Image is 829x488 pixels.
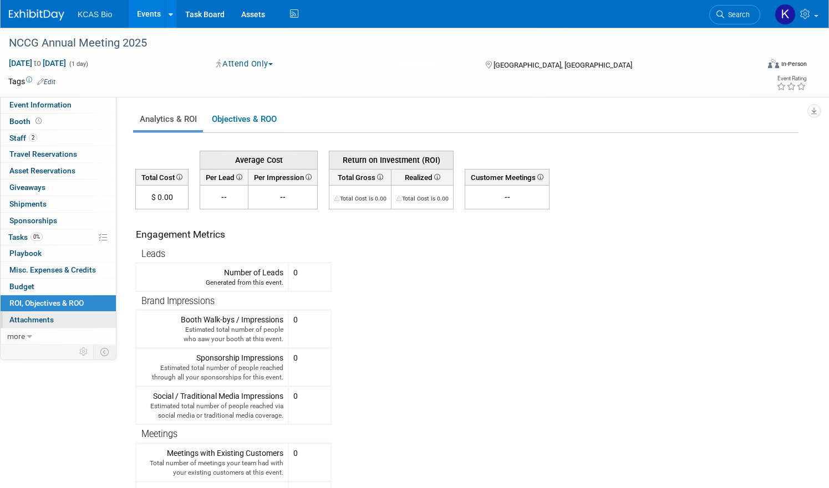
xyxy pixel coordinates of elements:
a: Event Information [1,97,116,113]
span: [DATE] [DATE] [8,58,67,68]
a: Asset Reservations [1,163,116,179]
th: Total Gross [329,169,391,185]
span: [GEOGRAPHIC_DATA], [GEOGRAPHIC_DATA] [494,61,632,69]
img: Karla Moncada [775,4,796,25]
td: $ 0.00 [136,186,189,209]
div: The Total Cost for this event needs to be greater than 0.00 in order for ROI to get calculated. S... [334,192,386,203]
span: Travel Reservations [9,150,77,158]
div: Event Rating [776,76,806,81]
a: ROI, Objectives & ROO [1,295,116,311]
th: Customer Meetings [465,169,550,185]
span: Booth not reserved yet [33,117,44,125]
div: NCCG Annual Meeting 2025 [5,33,739,53]
a: Budget [1,279,116,295]
a: Booth [1,114,116,130]
div: Meetings with Existing Customers [141,448,283,477]
th: Realized [391,169,454,185]
span: -- [221,193,227,202]
div: Booth Walk-bys / Impressions [141,314,283,344]
span: Playbook [9,249,42,258]
div: -- [470,192,545,203]
span: Giveaways [9,183,45,192]
span: to [32,59,43,68]
span: Booth [9,117,44,126]
a: Search [709,5,760,24]
div: Number of Leads [141,267,283,287]
a: Attachments [1,312,116,328]
div: 0 [293,314,298,325]
button: Attend Only [212,58,277,70]
span: Asset Reservations [9,166,75,175]
div: Engagement Metrics [136,228,327,242]
a: Tasks0% [1,229,116,245]
span: ROI, Objectives & ROO [9,299,84,307]
td: Toggle Event Tabs [94,345,116,359]
span: Shipments [9,199,47,208]
a: more [1,328,116,345]
span: Leads [141,249,165,259]
a: Shipments [1,196,116,212]
th: Per Lead [200,169,248,185]
div: Estimated total number of people reached via social media or traditional media coverage. [141,402,283,420]
span: KCAS Bio [78,10,112,19]
img: Format-Inperson.png [768,59,779,68]
td: Personalize Event Tab Strip [74,345,94,359]
div: 0 [293,391,298,402]
div: 0 [293,267,298,278]
span: Brand Impressions [141,296,215,306]
span: Tasks [8,233,43,242]
span: (1 day) [68,60,88,68]
a: Giveaways [1,179,116,196]
div: Estimated total number of people who saw your booth at this event. [141,325,283,344]
span: Meetings [141,429,177,439]
th: Return on Investment (ROI) [329,151,454,169]
div: Sponsorship Impressions [141,352,283,382]
a: Sponsorships [1,213,116,229]
span: Attachments [9,315,54,324]
span: Budget [9,282,34,291]
span: Event Information [9,100,72,109]
div: Total number of meetings your team had with your existing customers at this event. [141,459,283,477]
a: Objectives & ROO [205,109,283,130]
a: Edit [37,78,55,86]
td: Tags [8,76,55,87]
div: 0 [293,352,298,363]
span: Misc. Expenses & Credits [9,265,96,274]
a: Travel Reservations [1,146,116,162]
div: In-Person [781,60,807,68]
div: The Total Cost for this event needs to be greater than 0.00 in order for ROI to get calculated. S... [396,192,449,203]
div: Estimated total number of people reached through all your sponsorships for this event. [141,363,283,382]
a: Analytics & ROI [133,109,203,130]
th: Per Impression [248,169,318,185]
a: Playbook [1,245,116,261]
a: Misc. Expenses & Credits [1,262,116,278]
span: 0% [30,233,43,241]
th: Average Cost [200,151,318,169]
span: -- [280,193,286,202]
div: 0 [293,448,298,459]
div: Social / Traditional Media Impressions [141,391,283,420]
th: Total Cost [136,169,189,185]
span: Sponsorships [9,216,57,225]
span: more [7,332,25,341]
span: 2 [29,133,37,142]
div: Generated from this event. [141,278,283,287]
img: ExhibitDay [9,9,64,20]
span: Staff [9,133,37,142]
a: Staff2 [1,130,116,146]
span: Search [724,11,750,19]
div: Event Format [688,58,807,74]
